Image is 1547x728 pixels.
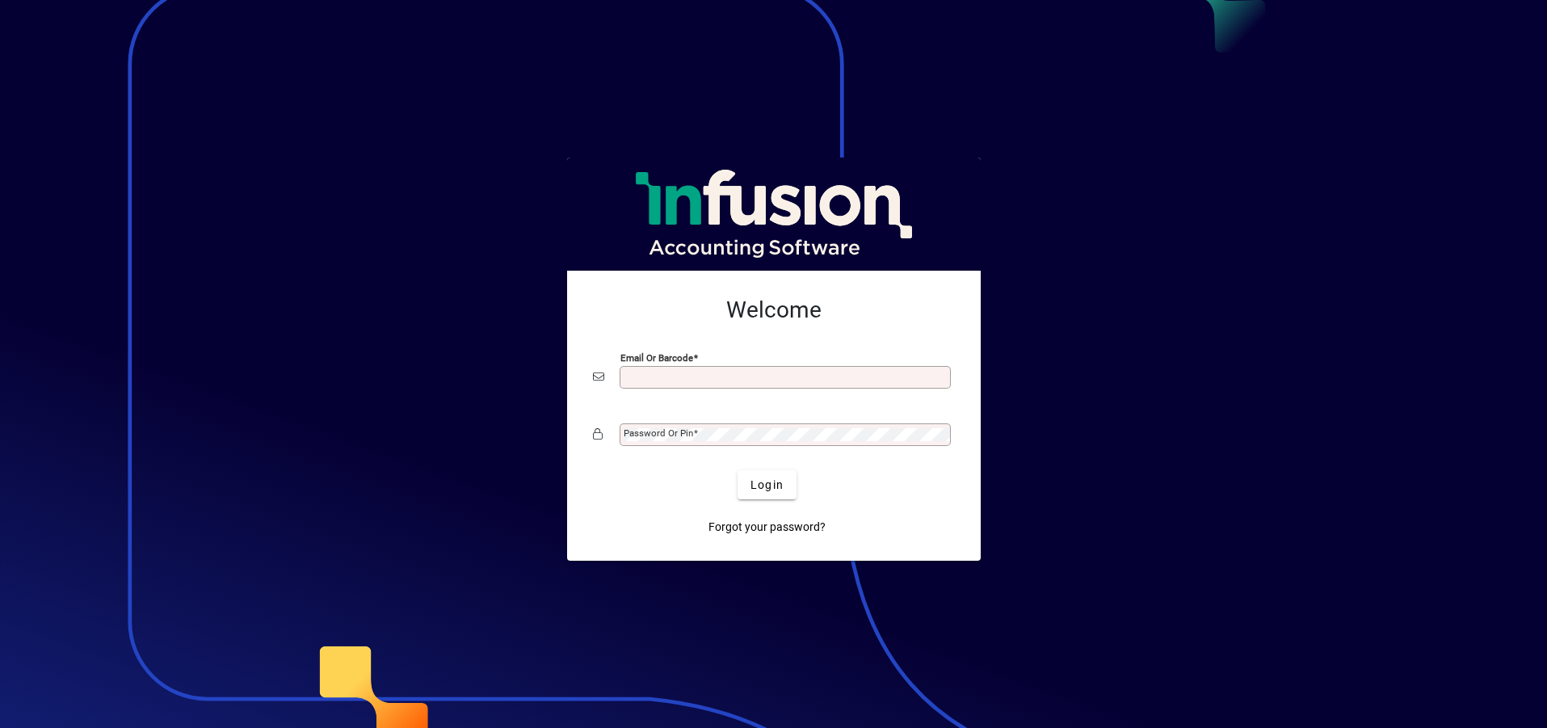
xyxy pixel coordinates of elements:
[750,477,784,494] span: Login
[738,470,797,499] button: Login
[593,297,955,324] h2: Welcome
[620,352,693,364] mat-label: Email or Barcode
[708,519,826,536] span: Forgot your password?
[624,427,693,439] mat-label: Password or Pin
[702,512,832,541] a: Forgot your password?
